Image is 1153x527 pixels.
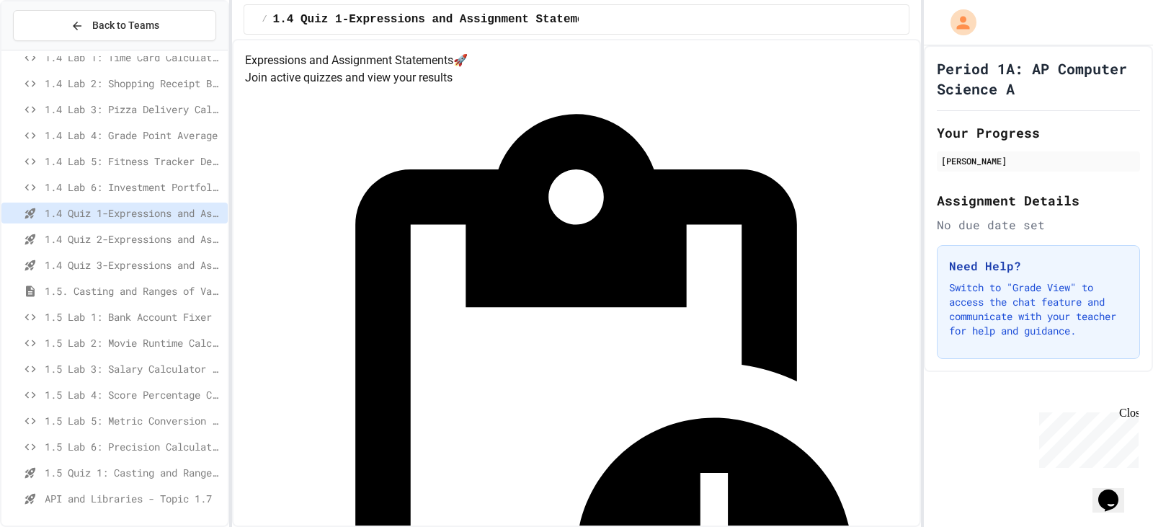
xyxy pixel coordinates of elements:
iframe: chat widget [1033,407,1139,468]
div: [PERSON_NAME] [941,154,1136,167]
p: Join active quizzes and view your results [245,69,907,87]
span: 1.4 Quiz 1-Expressions and Assignment Statements [273,11,605,28]
span: 1.5 Lab 2: Movie Runtime Calculator [45,335,222,350]
span: / [262,14,267,25]
span: 1.5 Lab 3: Salary Calculator Fixer [45,361,222,376]
span: 1.4 Lab 1: Time Card Calculator [45,50,222,65]
div: My Account [935,6,980,39]
h4: Expressions and Assignment Statements 🚀 [245,52,907,69]
span: 1.4 Quiz 1-Expressions and Assignment Statements [45,205,222,221]
h2: Your Progress [937,123,1140,143]
span: 1.5. Casting and Ranges of Values [45,283,222,298]
span: API and Libraries - Topic 1.7 [45,491,222,506]
span: Back to Teams [92,18,159,33]
span: 1.5 Lab 4: Score Percentage Calculator [45,387,222,402]
span: 1.5 Lab 5: Metric Conversion Debugger [45,413,222,428]
span: 1.5 Lab 1: Bank Account Fixer [45,309,222,324]
h1: Period 1A: AP Computer Science A [937,58,1140,99]
span: 1.5 Quiz 1: Casting and Ranges of variables - Quiz [45,465,222,480]
div: Chat with us now!Close [6,6,99,92]
div: No due date set [937,216,1140,234]
h2: Assignment Details [937,190,1140,211]
span: 1.4 Quiz 2-Expressions and Assignment Statements [45,231,222,247]
span: 1.5 Lab 6: Precision Calculator System [45,439,222,454]
h3: Need Help? [949,257,1128,275]
span: 1.4 Lab 5: Fitness Tracker Debugger [45,154,222,169]
p: Switch to "Grade View" to access the chat feature and communicate with your teacher for help and ... [949,280,1128,338]
span: 1.4 Lab 2: Shopping Receipt Builder [45,76,222,91]
span: 1.4 Quiz 3-Expressions and Assignment Statements [45,257,222,273]
span: 1.4 Lab 6: Investment Portfolio Tracker [45,180,222,195]
button: Back to Teams [13,10,216,41]
span: 1.4 Lab 3: Pizza Delivery Calculator [45,102,222,117]
span: 1.4 Lab 4: Grade Point Average [45,128,222,143]
iframe: chat widget [1092,469,1139,513]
